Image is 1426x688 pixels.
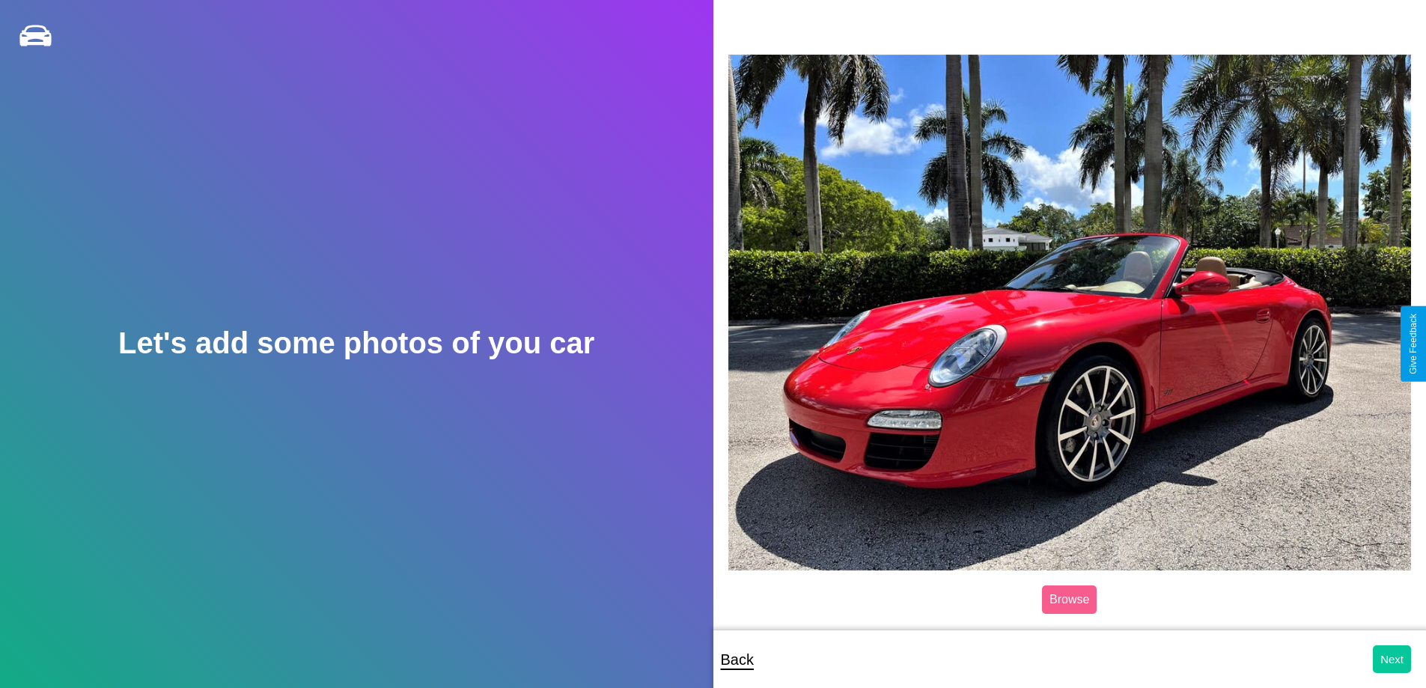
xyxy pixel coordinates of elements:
[721,646,754,673] p: Back
[1042,585,1097,614] label: Browse
[728,55,1412,570] img: posted
[1408,314,1419,374] div: Give Feedback
[1373,645,1411,673] button: Next
[118,326,594,360] h2: Let's add some photos of you car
